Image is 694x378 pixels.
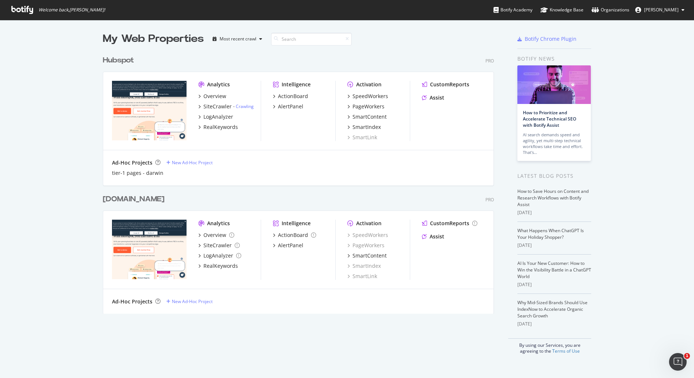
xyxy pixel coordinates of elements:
[236,103,254,109] a: Crawling
[103,55,134,66] div: Hubspot
[525,35,576,43] div: Botify Chrome Plugin
[166,159,213,166] a: New Ad-Hoc Project
[112,81,187,140] img: hubspot.com
[207,220,230,227] div: Analytics
[422,81,469,88] a: CustomReports
[103,194,165,205] div: [DOMAIN_NAME]
[523,109,576,128] a: How to Prioritize and Accelerate Technical SEO with Botify Assist
[494,6,532,14] div: Botify Academy
[430,94,444,101] div: Assist
[517,55,591,63] div: Botify news
[203,252,233,259] div: LogAnalyzer
[203,262,238,270] div: RealKeywords
[203,231,226,239] div: Overview
[517,281,591,288] div: [DATE]
[198,262,238,270] a: RealKeywords
[198,113,233,120] a: LogAnalyzer
[273,93,308,100] a: ActionBoard
[430,220,469,227] div: CustomReports
[198,252,241,259] a: LogAnalyzer
[112,169,163,177] a: tier-1 pages - darwin
[278,93,308,100] div: ActionBoard
[422,220,477,227] a: CustomReports
[282,81,311,88] div: Intelligence
[103,55,137,66] a: Hubspot
[356,220,382,227] div: Activation
[517,260,591,280] a: AI Is Your New Customer: How to Win the Visibility Battle in a ChatGPT World
[669,353,687,371] iframe: Intercom live chat
[103,46,500,314] div: grid
[517,299,588,319] a: Why Mid-Sized Brands Should Use IndexNow to Accelerate Organic Search Growth
[207,81,230,88] div: Analytics
[353,113,387,120] div: SmartContent
[430,81,469,88] div: CustomReports
[198,231,234,239] a: Overview
[485,58,494,64] div: Pro
[103,32,204,46] div: My Web Properties
[485,197,494,203] div: Pro
[166,298,213,305] a: New Ad-Hoc Project
[210,33,265,45] button: Most recent crawl
[517,227,584,240] a: What Happens When ChatGPT Is Your Holiday Shopper?
[517,188,589,208] a: How to Save Hours on Content and Research Workflows with Botify Assist
[508,338,591,354] div: By using our Services, you are agreeing to the
[172,159,213,166] div: New Ad-Hoc Project
[517,242,591,249] div: [DATE]
[112,298,152,305] div: Ad-Hoc Projects
[629,4,690,16] button: [PERSON_NAME]
[517,209,591,216] div: [DATE]
[517,172,591,180] div: Latest Blog Posts
[592,6,629,14] div: Organizations
[203,113,233,120] div: LogAnalyzer
[273,103,303,110] a: AlertPanel
[198,242,240,249] a: SiteCrawler
[198,93,226,100] a: Overview
[422,94,444,101] a: Assist
[282,220,311,227] div: Intelligence
[684,353,690,359] span: 1
[347,273,377,280] a: SmartLink
[422,233,444,240] a: Assist
[273,242,303,249] a: AlertPanel
[347,134,377,141] a: SmartLink
[353,93,388,100] div: SpeedWorkers
[353,252,387,259] div: SmartContent
[347,103,384,110] a: PageWorkers
[347,242,384,249] a: PageWorkers
[39,7,105,13] span: Welcome back, [PERSON_NAME] !
[278,103,303,110] div: AlertPanel
[112,220,187,279] img: hubspot-bulkdataexport.com
[356,81,382,88] div: Activation
[233,103,254,109] div: -
[172,298,213,305] div: New Ad-Hoc Project
[278,242,303,249] div: AlertPanel
[347,262,381,270] a: SmartIndex
[203,123,238,131] div: RealKeywords
[353,103,384,110] div: PageWorkers
[198,103,254,110] a: SiteCrawler- Crawling
[347,231,388,239] a: SpeedWorkers
[541,6,583,14] div: Knowledge Base
[517,321,591,327] div: [DATE]
[220,37,256,41] div: Most recent crawl
[273,231,316,239] a: ActionBoard
[271,33,352,46] input: Search
[112,159,152,166] div: Ad-Hoc Projects
[523,132,585,155] div: AI search demands speed and agility, yet multi-step technical workflows take time and effort. Tha...
[347,93,388,100] a: SpeedWorkers
[517,35,576,43] a: Botify Chrome Plugin
[203,103,232,110] div: SiteCrawler
[203,242,232,249] div: SiteCrawler
[103,194,167,205] a: [DOMAIN_NAME]
[430,233,444,240] div: Assist
[347,252,387,259] a: SmartContent
[198,123,238,131] a: RealKeywords
[278,231,308,239] div: ActionBoard
[353,123,381,131] div: SmartIndex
